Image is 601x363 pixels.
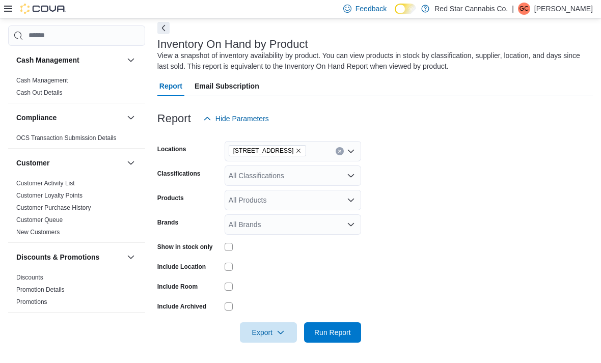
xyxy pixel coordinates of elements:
[16,204,91,211] a: Customer Purchase History
[16,252,123,262] button: Discounts & Promotions
[157,22,170,34] button: Next
[520,3,529,15] span: GC
[215,114,269,124] span: Hide Parameters
[512,3,514,15] p: |
[16,216,63,224] a: Customer Queue
[347,147,355,155] button: Open list of options
[16,134,117,142] a: OCS Transaction Submission Details
[314,327,351,338] span: Run Report
[157,283,198,291] label: Include Room
[304,322,361,343] button: Run Report
[157,302,206,311] label: Include Archived
[16,55,123,65] button: Cash Management
[356,4,387,14] span: Feedback
[16,192,83,199] a: Customer Loyalty Points
[395,14,395,15] span: Dark Mode
[8,271,145,312] div: Discounts & Promotions
[229,145,307,156] span: 15191 Yonge St.
[347,172,355,180] button: Open list of options
[16,274,43,281] a: Discounts
[157,243,213,251] label: Show in stock only
[16,180,75,187] a: Customer Activity List
[434,3,508,15] p: Red Star Cannabis Co.
[159,76,182,96] span: Report
[157,170,201,178] label: Classifications
[8,74,145,103] div: Cash Management
[347,196,355,204] button: Open list of options
[233,146,294,156] span: [STREET_ADDRESS]
[534,3,593,15] p: [PERSON_NAME]
[16,298,47,305] a: Promotions
[157,145,186,153] label: Locations
[16,158,49,168] h3: Customer
[8,132,145,148] div: Compliance
[125,251,137,263] button: Discounts & Promotions
[16,252,99,262] h3: Discounts & Promotions
[240,322,297,343] button: Export
[16,229,60,236] a: New Customers
[8,177,145,242] div: Customer
[157,263,206,271] label: Include Location
[16,89,63,96] a: Cash Out Details
[16,113,57,123] h3: Compliance
[16,55,79,65] h3: Cash Management
[157,113,191,125] h3: Report
[125,157,137,169] button: Customer
[157,38,308,50] h3: Inventory On Hand by Product
[518,3,530,15] div: Gianfranco Catalano
[199,108,273,129] button: Hide Parameters
[246,322,291,343] span: Export
[347,220,355,229] button: Open list of options
[16,77,68,84] a: Cash Management
[336,147,344,155] button: Clear input
[157,50,588,72] div: View a snapshot of inventory availability by product. You can view products in stock by classific...
[16,158,123,168] button: Customer
[16,286,65,293] a: Promotion Details
[16,113,123,123] button: Compliance
[125,54,137,66] button: Cash Management
[157,194,184,202] label: Products
[157,218,178,227] label: Brands
[20,4,66,14] img: Cova
[295,148,302,154] button: Remove 15191 Yonge St. from selection in this group
[395,4,416,14] input: Dark Mode
[195,76,259,96] span: Email Subscription
[125,111,137,124] button: Compliance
